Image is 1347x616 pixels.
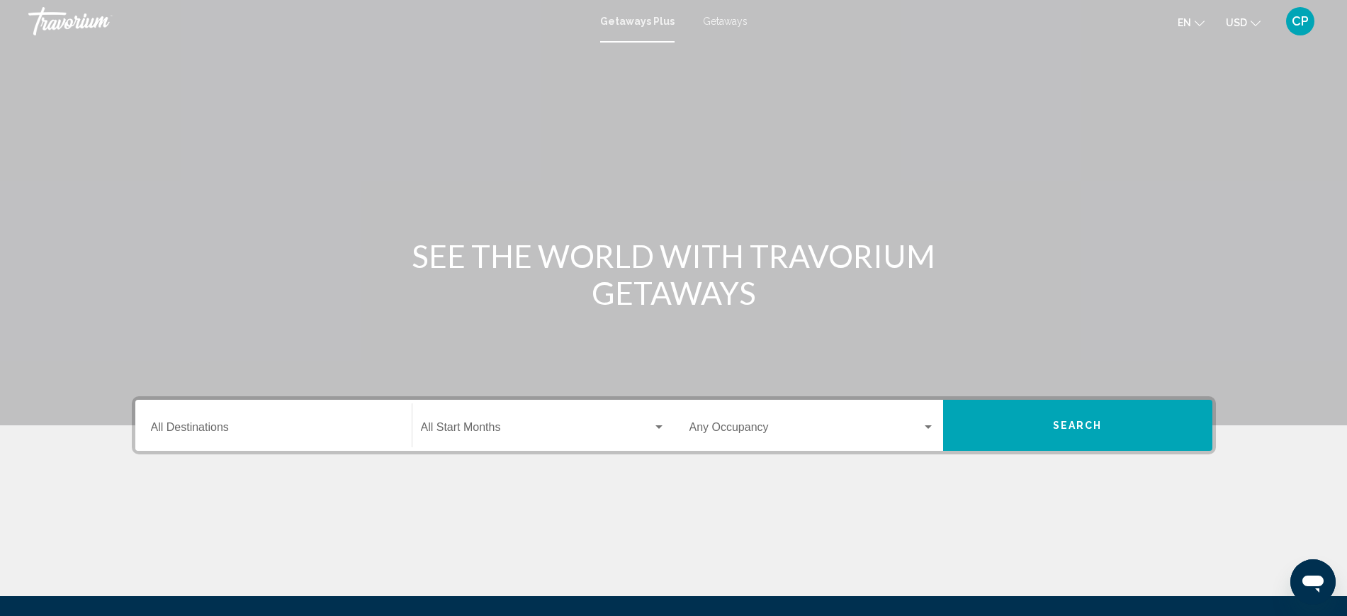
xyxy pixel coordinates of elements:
button: Search [943,400,1212,451]
a: Getaways [703,16,748,27]
iframe: Botón para iniciar la ventana de mensajería [1290,559,1336,605]
button: User Menu [1282,6,1319,36]
div: Search widget [135,400,1212,451]
span: USD [1226,17,1247,28]
button: Change language [1178,12,1205,33]
h1: SEE THE WORLD WITH TRAVORIUM GETAWAYS [408,237,940,311]
a: Getaways Plus [600,16,675,27]
span: en [1178,17,1191,28]
button: Change currency [1226,12,1261,33]
a: Travorium [28,7,586,35]
span: Search [1053,420,1103,432]
span: CP [1292,14,1309,28]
